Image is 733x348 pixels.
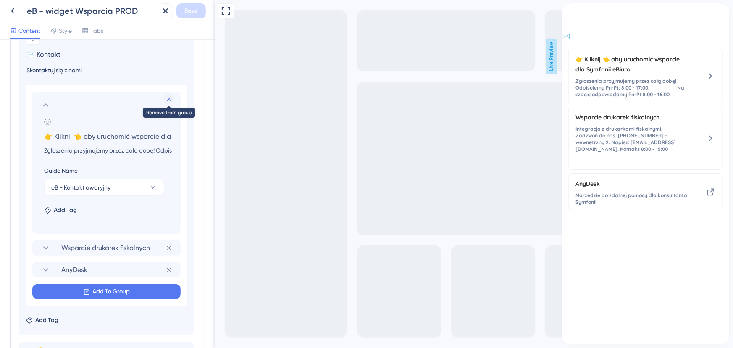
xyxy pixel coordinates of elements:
input: Description [26,65,189,76]
span: Content [18,26,40,36]
div: 👉 Kliknij 👈 aby uruchomić wsparcie dla Symfonii eBiuro [14,51,126,95]
span: Save [184,6,198,16]
span: Integracja z drukarkami fiskalnymi. Zadzwoń do nas: [PHONE_NUMBER] - wewnętrzny 2. Napisz: [EMAIL... [14,122,126,149]
span: Zgłoszenia przyjmujemy przez całą dobę! Odpisujemy Pn-Pt: 8:00 - 17:00. Na czacie odpowiadamy Pn-... [14,74,126,95]
span: Style [59,26,72,36]
div: AnyDesk [14,175,126,202]
span: Wsparcie drukarek fiskalnych [61,243,166,253]
span: AnyDesk [14,175,113,185]
span: 👉 Kliknij 👈 aby uruchomić wsparcie dla Symfonii eBiuro [14,51,126,71]
input: Header [37,130,179,142]
button: Save [176,3,206,18]
div: AnyDesk [32,262,181,277]
div: eB - widget Wsparcia PROD [27,5,155,17]
button: Add Tag [26,315,58,325]
input: Description [37,145,179,156]
button: Add To Group [32,284,181,299]
span: Tabs [90,26,103,36]
span: Pn-Pt [14,155,26,161]
span: Live Preview [331,39,342,74]
span: Add To Group [93,287,130,297]
span: Wsparcie drukarek fiskalnych [14,109,98,119]
span: Add Tag [35,315,58,325]
span: AnyDesk [61,265,166,275]
button: eB - Kontakt awaryjny [44,179,164,196]
input: Header [26,48,189,61]
span: Add Tag [54,205,77,215]
span: Guide Name [44,166,78,176]
span: Narzędzie do zdalnej pomocy dla konsultanta Symfonii [14,189,126,202]
span: eB - Kontakt awaryjny [51,182,110,192]
div: 3 [32,8,39,11]
span: 8:00 - 15:00 [30,155,55,161]
button: Add Tag [44,205,77,215]
div: Wsparcie drukarek fiskalnych [14,109,126,161]
div: Wsparcie drukarek fiskalnych [32,240,181,256]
